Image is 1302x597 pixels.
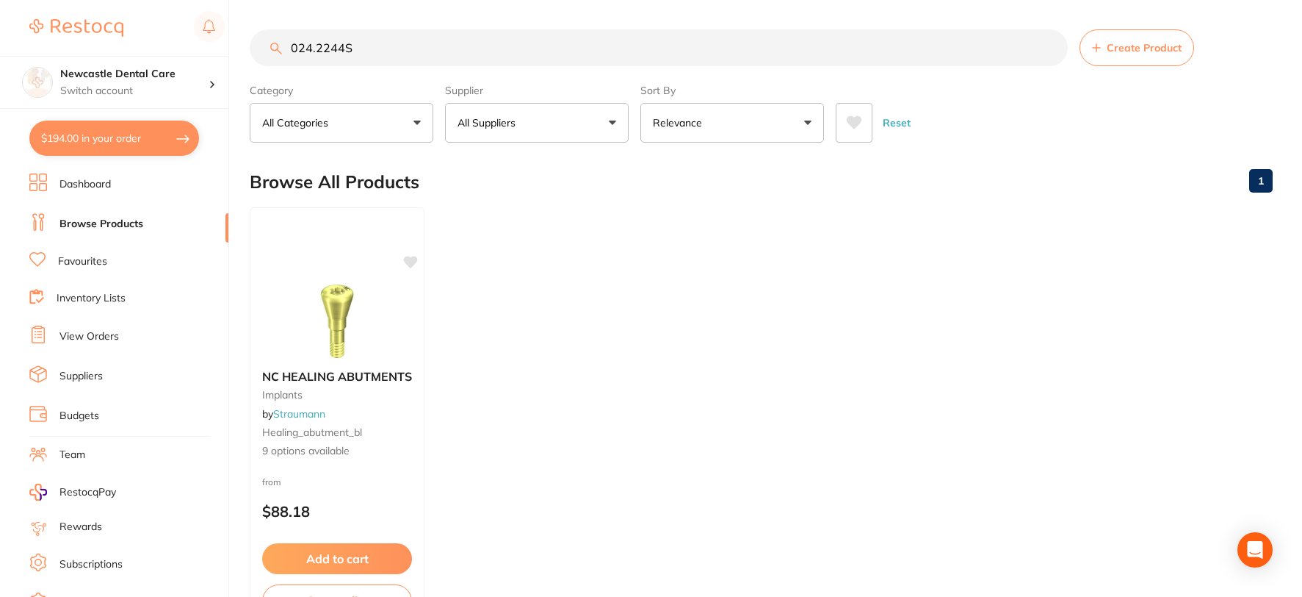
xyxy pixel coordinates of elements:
a: Browse Products [59,217,143,232]
span: NC HEALING ABUTMENTS [262,369,412,384]
span: by [262,407,325,421]
a: Inventory Lists [57,291,126,306]
img: Restocq Logo [29,19,123,37]
button: Relevance [640,103,824,143]
a: Subscriptions [59,557,123,572]
p: $88.18 [262,503,412,520]
p: All Categories [262,115,334,130]
img: NC HEALING ABUTMENTS [289,285,385,358]
span: RestocqPay [59,485,116,500]
a: RestocqPay [29,484,116,501]
span: healing_abutment_bl [262,426,362,439]
span: Create Product [1107,42,1182,54]
h2: Browse All Products [250,172,419,193]
a: 1 [1249,166,1273,196]
a: Rewards [59,520,102,535]
button: Reset [878,103,915,143]
h4: Newcastle Dental Care [60,67,209,82]
button: All Suppliers [445,103,629,143]
a: Budgets [59,409,99,423]
a: Favourites [58,254,107,269]
label: Sort By [640,84,824,97]
a: Team [59,448,85,462]
a: Suppliers [59,369,103,384]
a: View Orders [59,329,119,344]
small: implants [262,389,412,401]
button: All Categories [250,103,433,143]
span: 9 options available [262,444,412,459]
p: All Suppliers [457,115,521,130]
button: $194.00 in your order [29,121,199,156]
p: Switch account [60,84,209,99]
a: Restocq Logo [29,11,123,45]
button: Create Product [1079,29,1194,66]
img: Newcastle Dental Care [23,68,52,97]
img: RestocqPay [29,484,47,501]
p: Relevance [653,115,708,130]
div: Open Intercom Messenger [1237,532,1273,568]
label: Supplier [445,84,629,97]
input: Search Products [250,29,1068,66]
button: Add to cart [262,543,412,574]
b: NC HEALING ABUTMENTS [262,370,412,383]
label: Category [250,84,433,97]
span: from [262,476,281,487]
a: Straumann [273,407,325,421]
a: Dashboard [59,177,111,192]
